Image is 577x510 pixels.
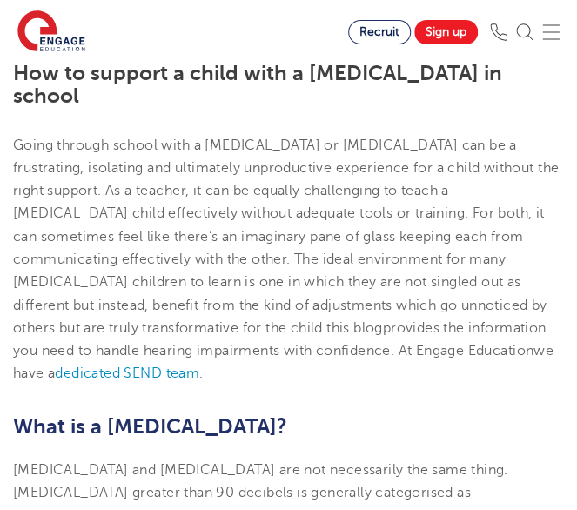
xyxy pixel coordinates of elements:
[414,20,478,44] a: Sign up
[13,62,564,108] h1: How to support a child with a [MEDICAL_DATA] in school
[391,343,533,359] span: . At Engage Education
[13,138,559,267] span: Going through school with a [MEDICAL_DATA] or [MEDICAL_DATA] can be a frustrating, isolating and ...
[490,23,507,41] img: Phone
[17,10,85,54] img: Engage Education
[13,252,547,336] span: The ideal environment for many [MEDICAL_DATA] children to learn is one in which they are not sing...
[542,23,560,41] img: Mobile Menu
[55,366,199,381] a: dedicated SEND team
[348,20,411,44] a: Recruit
[359,25,399,38] span: Recruit
[13,134,564,386] p: provides the information you need to handle hearing impairments with confidence we have a .
[13,414,287,439] span: What is a [MEDICAL_DATA]?
[516,23,533,41] img: Search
